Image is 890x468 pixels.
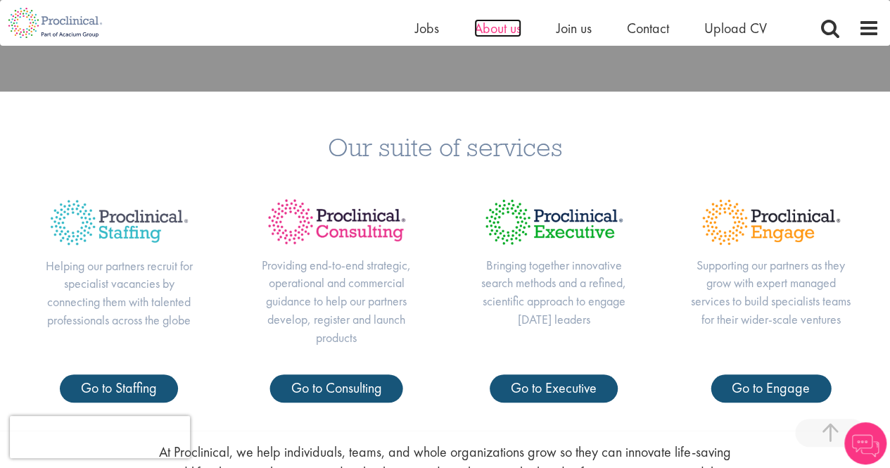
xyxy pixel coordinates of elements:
iframe: reCAPTCHA [10,416,190,458]
p: Helping our partners recruit for specialist vacancies by connecting them with talented profession... [39,257,200,329]
p: Bringing together innovative search methods and a refined, scientific approach to engage [DATE] l... [473,256,635,329]
a: Go to Engage [711,374,831,403]
span: Go to Executive [511,379,597,397]
img: Chatbot [844,422,886,464]
a: Jobs [415,19,439,37]
p: Providing end-to-end strategic, operational and commercial guidance to help our partners develop,... [256,256,417,347]
a: Contact [627,19,669,37]
span: Go to Consulting [291,379,382,397]
img: Proclinical Title [256,188,417,255]
h3: Our suite of services [11,134,879,160]
a: About us [474,19,521,37]
a: Go to Consulting [270,374,403,403]
a: Join us [557,19,592,37]
span: Go to Staffing [81,379,157,397]
img: Proclinical Title [39,188,200,256]
img: Proclinical Title [690,188,851,255]
a: Upload CV [704,19,767,37]
a: Go to Staffing [60,374,178,403]
p: Supporting our partners as they grow with expert managed services to build specialists teams for ... [690,256,851,329]
a: Go to Executive [490,374,618,403]
img: Proclinical Title [473,188,635,255]
span: Go to Engage [732,379,810,397]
